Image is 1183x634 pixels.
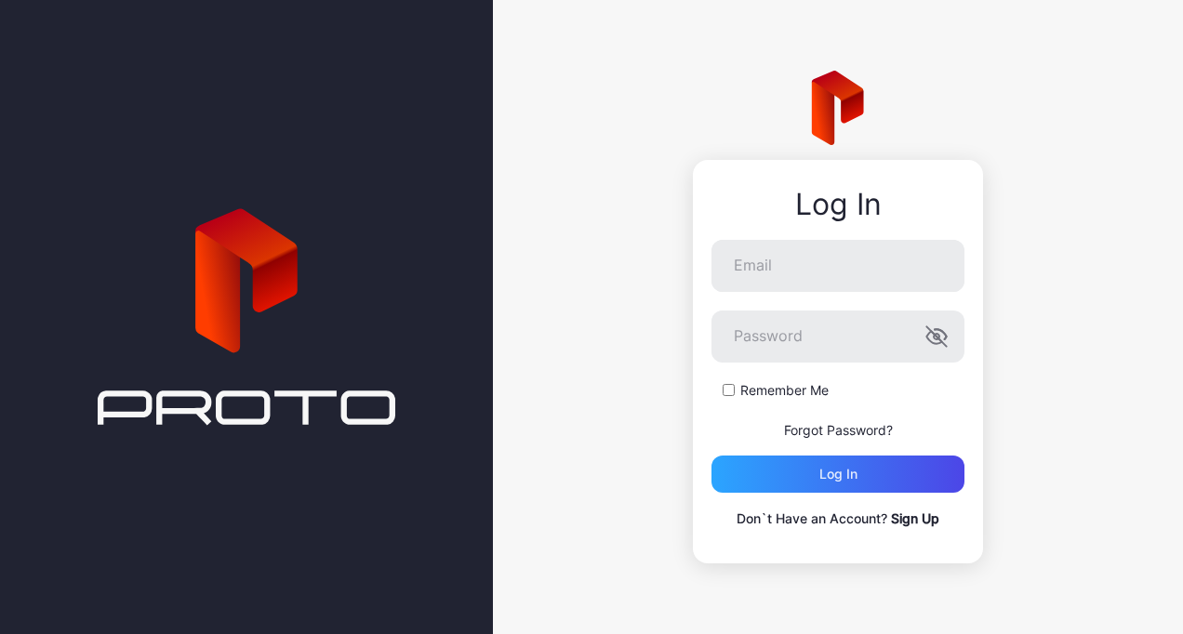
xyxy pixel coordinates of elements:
[891,510,939,526] a: Sign Up
[740,381,829,400] label: Remember Me
[711,188,964,221] div: Log In
[711,240,964,292] input: Email
[711,508,964,530] p: Don`t Have an Account?
[819,467,857,482] div: Log in
[711,310,964,363] input: Password
[925,325,948,348] button: Password
[784,422,893,438] a: Forgot Password?
[711,456,964,493] button: Log in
